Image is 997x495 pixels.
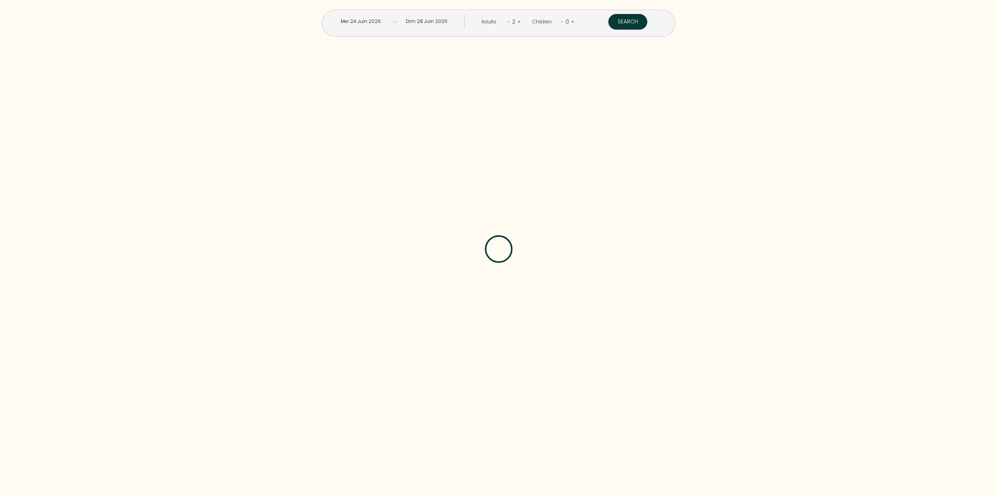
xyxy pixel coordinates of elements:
input: Check in [331,14,391,29]
div: 0 [564,16,571,28]
a: - [561,18,564,25]
input: Check out [397,14,456,29]
a: + [571,18,574,25]
div: 2 [510,16,517,28]
a: + [517,18,521,25]
img: guests [391,19,397,25]
a: - [507,18,510,25]
div: Adults [481,18,499,26]
div: Children [532,18,555,26]
button: Search [608,14,647,30]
